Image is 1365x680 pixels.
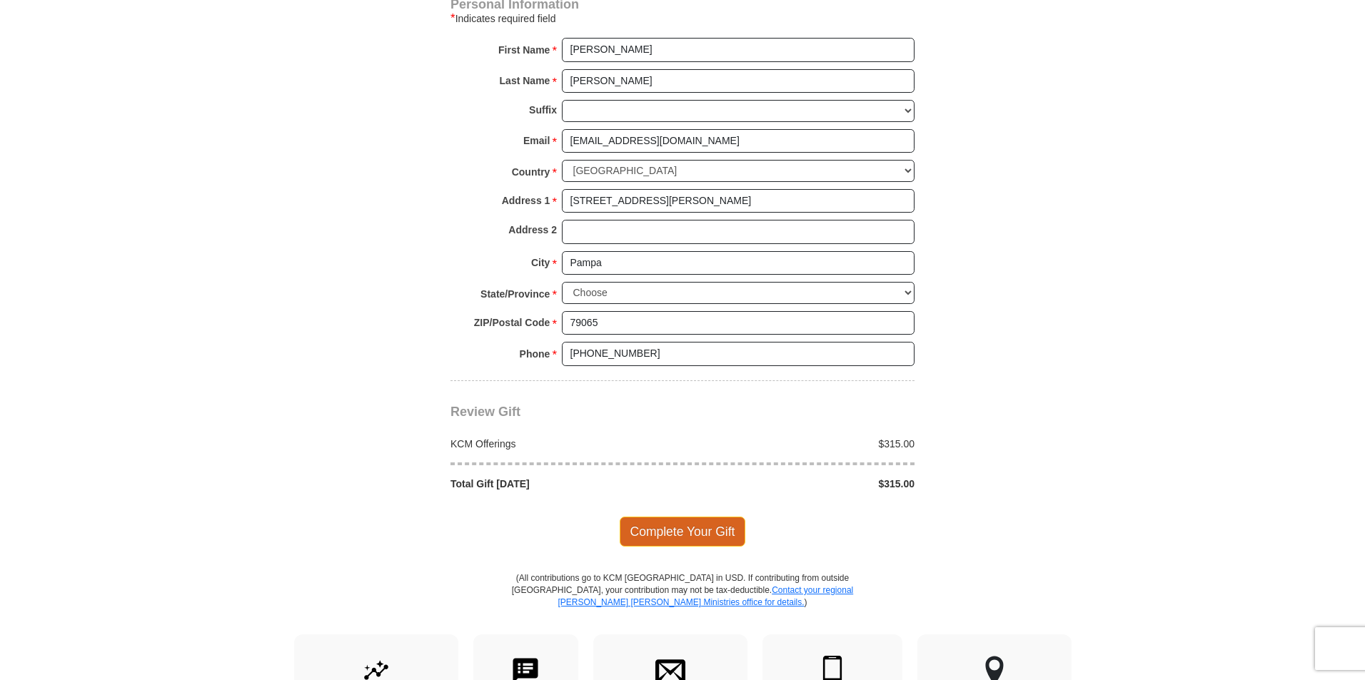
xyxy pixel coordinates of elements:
div: $315.00 [682,477,922,491]
span: Review Gift [450,405,520,419]
span: Complete Your Gift [620,517,746,547]
div: Indicates required field [450,10,915,27]
strong: ZIP/Postal Code [474,313,550,333]
div: Total Gift [DATE] [443,477,683,491]
strong: State/Province [480,284,550,304]
strong: Last Name [500,71,550,91]
strong: First Name [498,40,550,60]
strong: City [531,253,550,273]
strong: Address 2 [508,220,557,240]
div: $315.00 [682,437,922,451]
strong: Country [512,162,550,182]
strong: Suffix [529,100,557,120]
div: KCM Offerings [443,437,683,451]
strong: Address 1 [502,191,550,210]
p: (All contributions go to KCM [GEOGRAPHIC_DATA] in USD. If contributing from outside [GEOGRAPHIC_D... [511,572,854,634]
strong: Phone [520,344,550,364]
strong: Email [523,131,550,151]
